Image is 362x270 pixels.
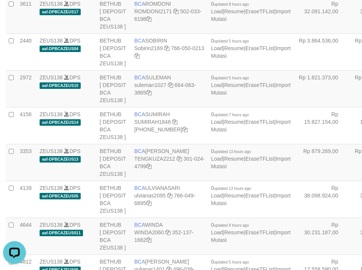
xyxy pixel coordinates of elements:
td: SOBIRIN 766-050-0213 [131,33,208,70]
td: DPS [37,70,97,107]
td: BETHUB [ DEPOSIT BCA ZEUS138 ] [97,218,131,254]
span: BCA [134,111,145,117]
span: | | | [211,38,290,59]
a: Copy Sobirin2169 to clipboard [164,45,169,51]
td: Rp 15.827.154,00 [294,107,350,144]
a: Copy TENGKUZA2212 to clipboard [177,156,182,162]
a: Import Mutasi [211,8,290,22]
td: DPS [37,218,97,254]
span: 0 [211,111,249,117]
td: 4156 [17,107,37,144]
span: BCA [134,222,145,228]
a: Copy suleman1027 to clipboard [168,82,173,88]
a: Import Mutasi [211,119,290,133]
td: Rp 879.269,00 [294,144,350,181]
a: Resume [224,82,244,88]
a: Load [211,193,223,199]
a: EraseTFList [246,156,274,162]
a: Resume [224,119,244,125]
span: aaf-DPBCAZEUS13 [40,156,81,163]
a: SUMIRAH1848 [134,119,171,125]
a: Load [211,229,223,235]
span: updated 5 hours ago [214,76,249,80]
a: ZEUS138 [40,111,63,117]
span: updated 13 hours ago [214,150,251,154]
span: | | | [211,1,290,22]
a: Import Mutasi [211,82,290,96]
td: BETHUB [ DEPOSIT BCA ZEUS138 ] [97,33,131,70]
a: Import Mutasi [211,156,290,169]
span: 0 [211,222,249,228]
a: ZEUS138 [40,74,63,81]
td: DPS [37,181,97,218]
td: SUMIRAH [PHONE_NUMBER] [131,107,208,144]
span: 0 [211,1,249,7]
a: ZEUS138 [40,259,63,265]
a: suleman1027 [134,82,166,88]
a: EraseTFList [246,229,274,235]
a: ulvianas2095 [134,193,166,199]
span: updated 8 hours ago [214,2,249,6]
span: updated 5 hours ago [214,260,249,264]
a: ZEUS138 [40,222,63,228]
td: 4644 [17,218,37,254]
td: Rp 1.821.373,00 [294,70,350,107]
span: BCA [134,1,145,7]
span: 0 [211,259,249,265]
a: Copy 3010244799 to clipboard [146,163,151,169]
td: [PERSON_NAME] 301-024-4799 [131,144,208,181]
span: updated 8 hours ago [214,223,249,227]
a: Resume [224,229,244,235]
span: BCA [134,148,145,154]
span: 0 [211,148,251,154]
td: BETHUB [ DEPOSIT BCA ZEUS138 ] [97,181,131,218]
span: aaf-DPBCAZEUS14 [40,119,81,126]
a: WINDA2060 [134,229,164,235]
a: ZEUS138 [40,38,63,44]
td: 2440 [17,33,37,70]
a: Copy 6640633865 to clipboard [146,90,151,96]
span: BCA [134,38,145,44]
a: Copy SUMIRAH1848 to clipboard [172,119,177,125]
a: Copy ROMDONI2171 to clipboard [173,8,179,14]
a: Sobirin2169 [134,45,163,51]
span: aaf-DPBCAZEUS17 [40,9,81,15]
span: aaf-DPBCAZEUS10 [40,82,81,89]
a: EraseTFList [246,193,274,199]
td: DPS [37,144,97,181]
span: | | | [211,111,290,133]
a: Copy 7660496895 to clipboard [146,200,151,206]
td: 2972 [17,70,37,107]
span: aaf-DPBCAZEUS011 [40,230,83,236]
a: Load [211,45,223,51]
a: Resume [224,156,244,162]
td: Rp 30.231.187,00 [294,218,350,254]
a: EraseTFList [246,8,274,14]
a: Import Mutasi [211,193,290,206]
td: DPS [37,33,97,70]
td: WINDA 352-137-1682 [131,218,208,254]
td: BETHUB [ DEPOSIT BCA ZEUS138 ] [97,70,131,107]
span: BCA [134,259,145,265]
td: 3353 [17,144,37,181]
a: Copy 8692458906 to clipboard [182,126,188,133]
a: Resume [224,8,244,14]
a: EraseTFList [246,119,274,125]
span: updated 5 hours ago [214,39,249,43]
a: Import Mutasi [211,45,290,59]
a: Copy 3521371682 to clipboard [146,237,151,243]
a: ZEUS138 [40,1,63,7]
a: EraseTFList [246,82,274,88]
td: 4139 [17,181,37,218]
td: BETHUB [ DEPOSIT BCA ZEUS138 ] [97,144,131,181]
button: Open LiveChat chat widget [3,3,26,26]
span: | | | [211,148,290,169]
a: Copy ulvianas2095 to clipboard [167,193,172,199]
td: BETHUB [ DEPOSIT BCA ZEUS138 ] [97,107,131,144]
a: Resume [224,193,244,199]
td: Rp 38.098.924,00 [294,181,350,218]
span: 0 [211,74,249,81]
a: Copy 5020336198 to clipboard [146,16,151,22]
span: | | | [211,74,290,96]
a: Load [211,8,223,14]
